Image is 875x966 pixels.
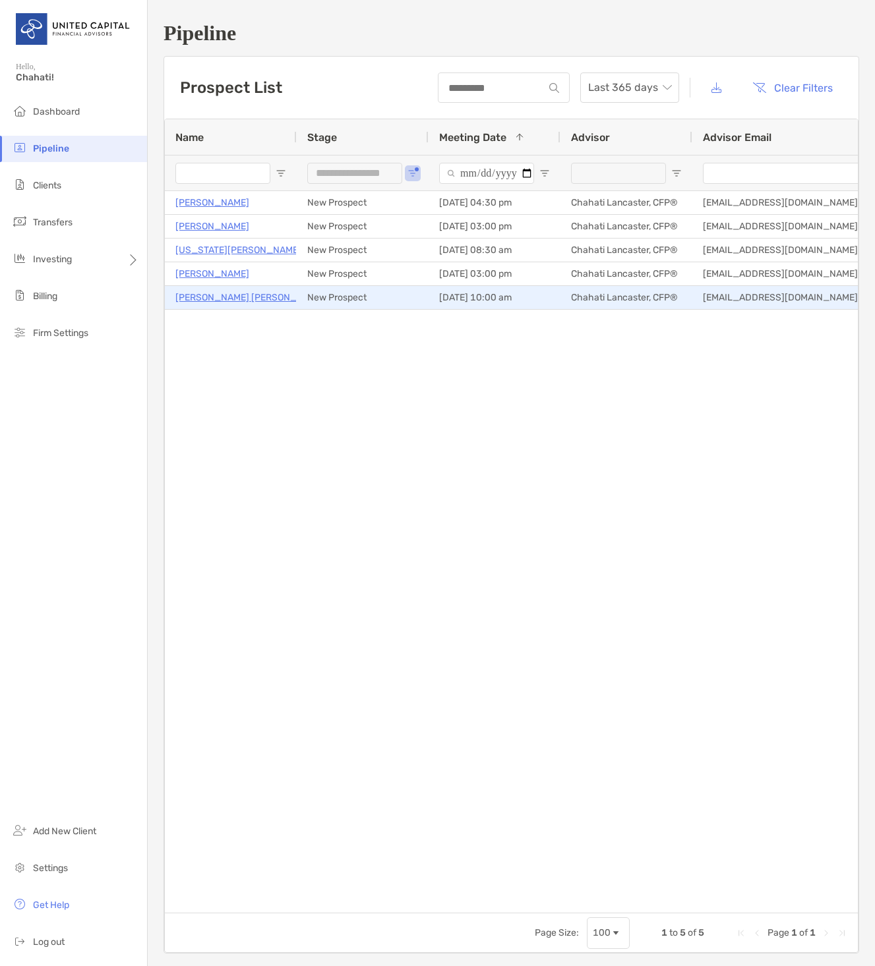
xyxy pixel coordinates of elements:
[33,936,65,948] span: Log out
[12,933,28,949] img: logout icon
[12,859,28,875] img: settings icon
[33,180,61,191] span: Clients
[16,5,131,53] img: United Capital Logo
[407,168,418,179] button: Open Filter Menu
[12,140,28,156] img: pipeline icon
[12,324,28,340] img: firm-settings icon
[703,131,771,144] span: Advisor Email
[539,168,550,179] button: Open Filter Menu
[671,168,682,179] button: Open Filter Menu
[791,927,797,938] span: 1
[16,72,139,83] span: Chahati!
[175,242,301,258] a: [US_STATE][PERSON_NAME]
[33,327,88,339] span: Firm Settings
[297,262,429,285] div: New Prospect
[297,191,429,214] div: New Prospect
[33,143,69,154] span: Pipeline
[560,215,692,238] div: Chahati Lancaster, CFP®
[560,239,692,262] div: Chahati Lancaster, CFP®
[297,286,429,309] div: New Prospect
[429,191,560,214] div: [DATE] 04:30 pm
[429,239,560,262] div: [DATE] 08:30 am
[33,899,69,911] span: Get Help
[12,103,28,119] img: dashboard icon
[276,168,286,179] button: Open Filter Menu
[175,266,249,282] a: [PERSON_NAME]
[571,131,610,144] span: Advisor
[560,262,692,285] div: Chahati Lancaster, CFP®
[307,131,337,144] span: Stage
[33,217,73,228] span: Transfers
[810,927,816,938] span: 1
[588,73,671,102] span: Last 365 days
[736,928,746,938] div: First Page
[429,286,560,309] div: [DATE] 10:00 am
[164,21,859,45] h1: Pipeline
[752,928,762,938] div: Previous Page
[33,291,57,302] span: Billing
[742,73,843,102] button: Clear Filters
[439,163,534,184] input: Meeting Date Filter Input
[12,822,28,838] img: add_new_client icon
[680,927,686,938] span: 5
[821,928,831,938] div: Next Page
[439,131,506,144] span: Meeting Date
[429,262,560,285] div: [DATE] 03:00 pm
[535,927,579,938] div: Page Size:
[33,863,68,874] span: Settings
[33,826,96,837] span: Add New Client
[180,78,282,97] h3: Prospect List
[175,289,325,306] a: [PERSON_NAME] [PERSON_NAME]
[12,287,28,303] img: billing icon
[175,194,249,211] a: [PERSON_NAME]
[560,191,692,214] div: Chahati Lancaster, CFP®
[175,218,249,235] a: [PERSON_NAME]
[12,177,28,192] img: clients icon
[175,163,270,184] input: Name Filter Input
[799,927,808,938] span: of
[12,213,28,229] img: transfers icon
[837,928,847,938] div: Last Page
[587,917,630,949] div: Page Size
[297,239,429,262] div: New Prospect
[12,896,28,912] img: get-help icon
[698,927,704,938] span: 5
[12,250,28,266] img: investing icon
[560,286,692,309] div: Chahati Lancaster, CFP®
[549,83,559,93] img: input icon
[33,254,72,265] span: Investing
[593,927,611,938] div: 100
[429,215,560,238] div: [DATE] 03:00 pm
[33,106,80,117] span: Dashboard
[661,927,667,938] span: 1
[768,927,789,938] span: Page
[688,927,696,938] span: of
[297,215,429,238] div: New Prospect
[175,131,204,144] span: Name
[669,927,678,938] span: to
